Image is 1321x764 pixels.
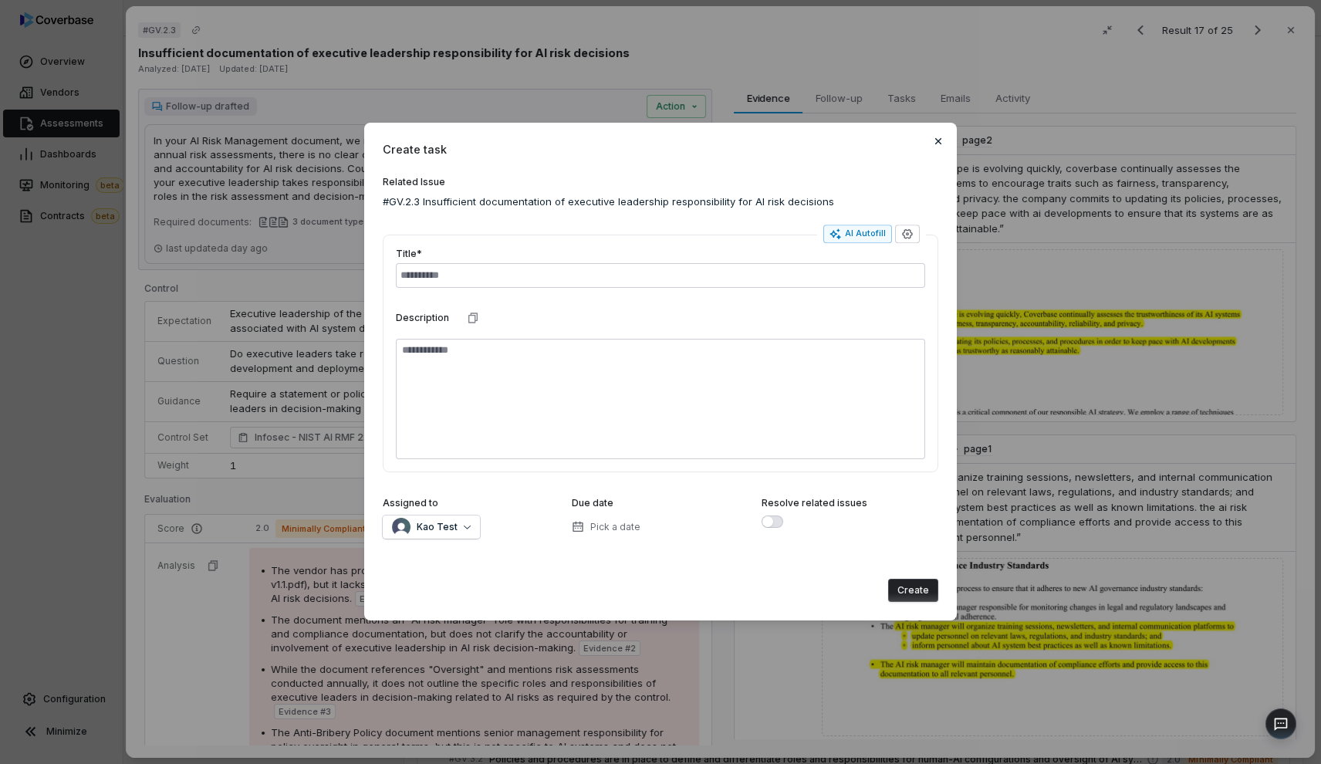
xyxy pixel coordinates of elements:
label: Description [396,312,449,324]
div: AI Autofill [829,228,886,240]
button: AI Autofill [823,225,892,243]
img: Kao Test avatar [392,518,410,536]
label: Assigned to [383,497,438,509]
span: Kao Test [417,521,458,533]
button: Create [888,579,938,602]
button: Pick a date [567,511,645,543]
label: Related Issue [383,176,938,188]
label: Title* [396,248,422,260]
span: #GV.2.3 Insufficient documentation of executive leadership responsibility for AI risk decisions [383,194,834,210]
span: Resolve related issues [762,497,867,509]
label: Due date [572,497,613,509]
span: Create task [383,141,938,157]
span: Pick a date [590,521,640,533]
